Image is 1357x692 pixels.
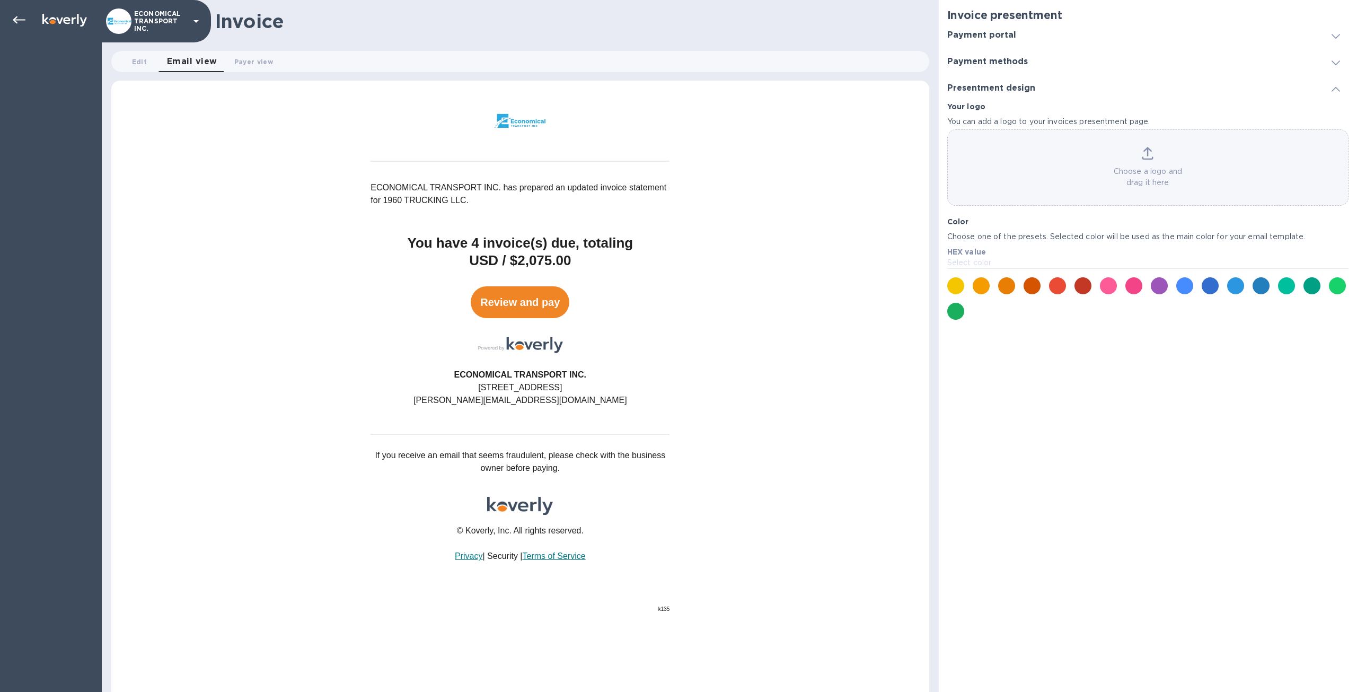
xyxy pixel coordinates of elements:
p: You can add a logo to your invoices presentment page. [947,116,1349,127]
span: k135 [658,606,670,612]
h3: Payment portal [947,30,1016,40]
span: Payer view [234,56,273,67]
p: Choose a logo and drag it here [948,166,1348,188]
h3: Payment methods [947,57,1028,67]
a: Review and pay [471,286,569,318]
div: [STREET_ADDRESS] [PERSON_NAME][EMAIL_ADDRESS][DOMAIN_NAME] [371,369,669,407]
p: Your logo [947,101,1349,112]
p: Select color [947,257,1349,268]
a: Terms of Service [522,551,585,560]
p: ECONOMICAL TRANSPORT INC. [134,10,187,32]
h1: You have 4 invoice(s) due, totaling USD / $2,075.00 [371,234,669,269]
span: Email view [167,54,217,69]
h1: Invoice [215,10,284,32]
p: ECONOMICAL TRANSPORT INC. has prepared an updated invoice statement for 1960 TRUCKING LLC. [371,181,669,207]
img: logo [473,94,567,147]
img: Logo [42,14,87,27]
div: © Koverly, Inc. All rights reserved. | Security | [371,524,669,563]
p: Color [947,216,1349,227]
p: Choose one of the presets. Selected color will be used as the main color for your email template. [947,231,1349,242]
strong: ECONOMICAL TRANSPORT INC. [454,370,586,379]
h3: Presentment design [947,83,1035,93]
a: Privacy [455,551,482,560]
span: Edit [132,56,147,67]
div: If you receive an email that seems fraudulent, please check with the business owner before paying. [371,449,669,475]
b: HEX value [947,248,986,256]
h2: Invoice presentment [947,8,1349,22]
